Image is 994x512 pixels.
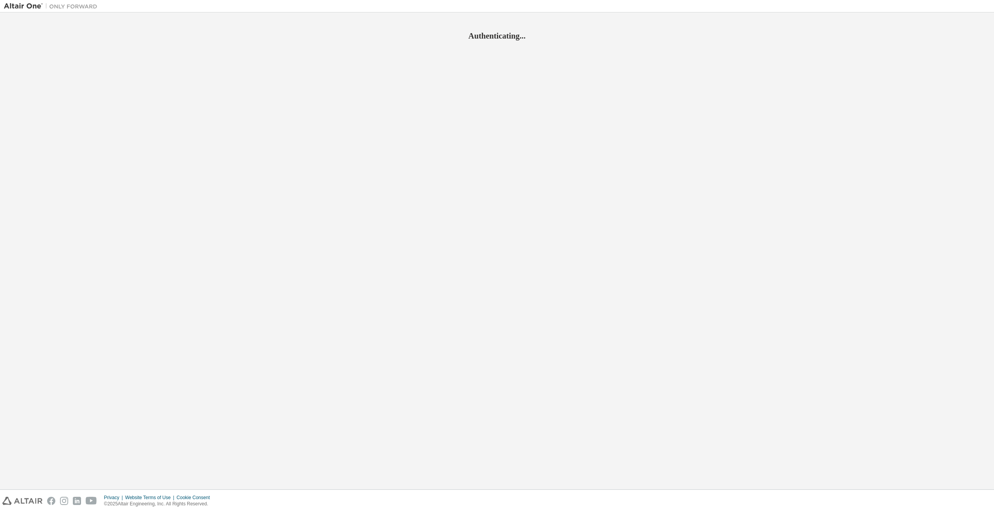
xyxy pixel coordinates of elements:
[104,501,215,507] p: © 2025 Altair Engineering, Inc. All Rights Reserved.
[2,497,42,505] img: altair_logo.svg
[60,497,68,505] img: instagram.svg
[86,497,97,505] img: youtube.svg
[176,494,214,501] div: Cookie Consent
[4,2,101,10] img: Altair One
[104,494,125,501] div: Privacy
[4,31,990,41] h2: Authenticating...
[73,497,81,505] img: linkedin.svg
[125,494,176,501] div: Website Terms of Use
[47,497,55,505] img: facebook.svg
